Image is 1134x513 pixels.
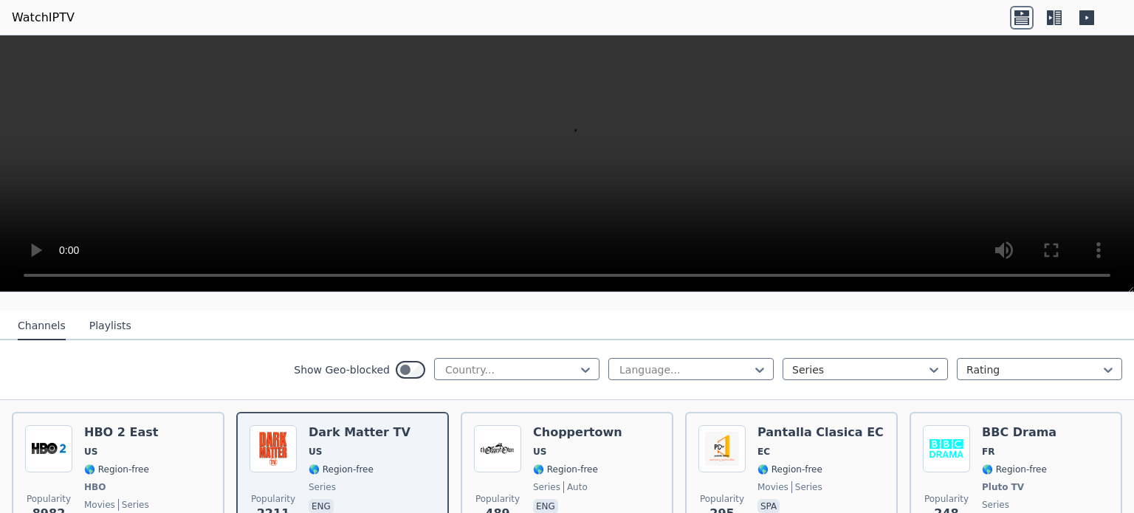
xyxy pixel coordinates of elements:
span: HBO [84,481,106,493]
span: US [533,446,546,458]
span: 🌎 Region-free [84,464,149,475]
a: WatchIPTV [12,9,75,27]
span: series [533,481,560,493]
button: Playlists [89,312,131,340]
h6: HBO 2 East [84,425,158,440]
button: Channels [18,312,66,340]
img: HBO 2 East [25,425,72,472]
span: EC [757,446,770,458]
img: Choppertown [474,425,521,472]
span: movies [84,499,115,511]
img: Dark Matter TV [250,425,297,472]
span: Popularity [27,493,71,505]
img: Pantalla Clasica EC [698,425,746,472]
span: Popularity [700,493,744,505]
h6: Choppertown [533,425,622,440]
span: Pluto TV [982,481,1024,493]
label: Show Geo-blocked [294,362,390,377]
span: US [309,446,322,458]
img: BBC Drama [923,425,970,472]
span: 🌎 Region-free [533,464,598,475]
span: 🌎 Region-free [757,464,822,475]
span: series [118,499,149,511]
span: Popularity [924,493,969,505]
span: 🌎 Region-free [309,464,374,475]
h6: Dark Matter TV [309,425,410,440]
span: US [84,446,97,458]
span: FR [982,446,994,458]
span: auto [563,481,588,493]
span: movies [757,481,788,493]
h6: BBC Drama [982,425,1056,440]
span: series [791,481,822,493]
span: series [309,481,336,493]
span: Popularity [251,493,295,505]
h6: Pantalla Clasica EC [757,425,884,440]
span: series [982,499,1009,511]
span: 🌎 Region-free [982,464,1047,475]
span: Popularity [475,493,520,505]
